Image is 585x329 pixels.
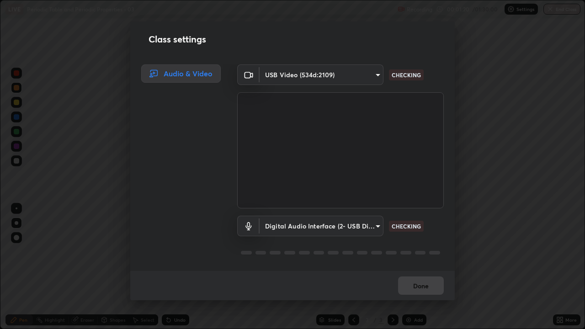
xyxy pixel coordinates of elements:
div: USB Video (534d:2109) [260,64,383,85]
div: Audio & Video [141,64,221,83]
div: USB Video (534d:2109) [260,216,383,236]
p: CHECKING [392,71,421,79]
p: CHECKING [392,222,421,230]
h2: Class settings [149,32,206,46]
